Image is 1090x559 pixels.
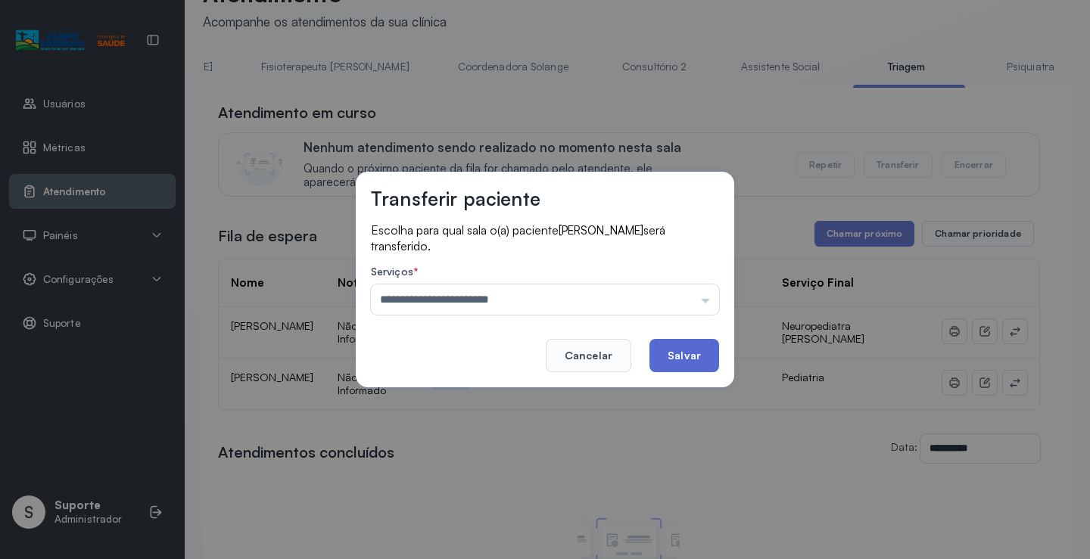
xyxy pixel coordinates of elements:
[559,223,643,238] span: [PERSON_NAME]
[546,339,631,372] button: Cancelar
[371,222,719,253] p: Escolha para qual sala o(a) paciente será transferido.
[649,339,719,372] button: Salvar
[371,187,540,210] h3: Transferir paciente
[371,265,413,278] span: Serviços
